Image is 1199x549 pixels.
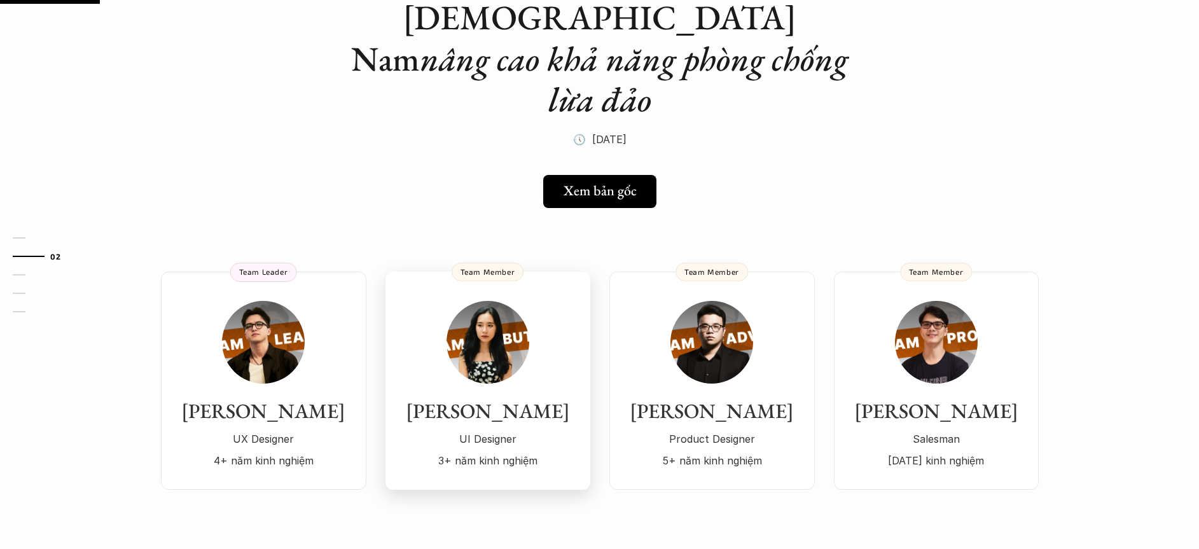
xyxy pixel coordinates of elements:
h5: Xem bản gốc [564,183,637,199]
p: 🕔 [DATE] [573,130,627,149]
p: UI Designer [398,429,578,448]
p: 4+ năm kinh nghiệm [174,451,354,470]
h3: [PERSON_NAME] [847,399,1026,423]
h3: [PERSON_NAME] [398,399,578,423]
p: 5+ năm kinh nghiệm [622,451,802,470]
a: [PERSON_NAME]Salesman[DATE] kinh nghiệmTeam Member [834,272,1039,490]
p: Team Member [909,267,964,276]
h3: [PERSON_NAME] [174,399,354,423]
a: [PERSON_NAME]UX Designer4+ năm kinh nghiệmTeam Leader [161,272,366,490]
p: [DATE] kinh nghiệm [847,451,1026,470]
p: Team Leader [239,267,288,276]
a: [PERSON_NAME]Product Designer5+ năm kinh nghiệmTeam Member [609,272,815,490]
strong: 02 [50,251,60,260]
p: UX Designer [174,429,354,448]
a: Xem bản gốc [543,175,656,208]
p: Salesman [847,429,1026,448]
h3: [PERSON_NAME] [622,399,802,423]
em: nâng cao khả năng phòng chống lừa đảo [420,36,856,122]
a: [PERSON_NAME]UI Designer3+ năm kinh nghiệmTeam Member [385,272,590,490]
p: Team Member [684,267,739,276]
a: 02 [13,249,73,264]
p: 3+ năm kinh nghiệm [398,451,578,470]
p: Team Member [461,267,515,276]
p: Product Designer [622,429,802,448]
